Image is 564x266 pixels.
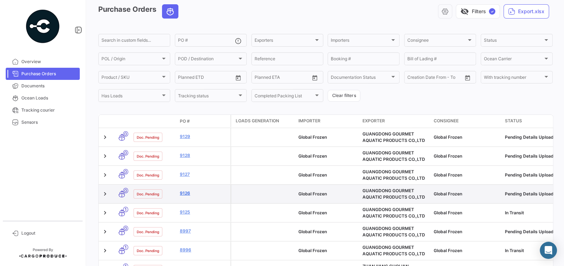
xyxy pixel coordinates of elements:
[180,209,228,215] a: 9125
[137,153,159,159] span: Doc. Pending
[123,188,128,193] span: 0
[298,118,320,124] span: Importer
[177,115,230,127] datatable-header-cell: PO #
[434,172,462,178] span: Global Frozen
[505,118,522,124] span: Status
[162,5,178,18] button: Ocean
[98,4,181,19] h3: Purchase Orders
[180,171,228,178] a: 9127
[298,172,327,178] span: Global Frozen
[328,90,360,102] button: Clear filters
[180,118,190,124] span: PO #
[489,8,495,15] span: ✓
[309,72,320,83] button: Open calendar
[21,71,77,77] span: Purchase Orders
[178,94,237,99] span: Tracking status
[101,190,109,198] a: Expand/Collapse Row
[360,115,431,128] datatable-header-cell: Exporter
[362,245,425,256] span: GUANGDONG GOURMET AQUATIC PRODUCTS CO.,LTD
[131,118,177,124] datatable-header-cell: Doc. Status
[362,169,425,181] span: GUANGDONG GOURMET AQUATIC PRODUCTS CO.,LTD
[6,80,80,92] a: Documents
[431,115,502,128] datatable-header-cell: Consignee
[331,39,390,44] span: Importers
[113,118,131,124] datatable-header-cell: Transport mode
[21,230,77,236] span: Logout
[6,116,80,128] a: Sensors
[484,57,543,62] span: Ocean Carrier
[362,150,425,162] span: GUANGDONG GOURMET AQUATIC PRODUCTS CO.,LTD
[460,7,469,16] span: visibility_off
[296,115,360,128] datatable-header-cell: Importer
[101,172,109,179] a: Expand/Collapse Row
[21,119,77,126] span: Sensors
[137,248,159,254] span: Doc. Pending
[101,153,109,160] a: Expand/Collapse Row
[21,95,77,101] span: Ocean Loads
[101,247,109,254] a: Expand/Collapse Row
[462,72,473,83] button: Open calendar
[255,76,265,81] input: From
[6,104,80,116] a: Tracking courier
[407,39,466,44] span: Consignee
[484,39,543,44] span: Status
[101,57,161,62] span: POL / Origin
[101,94,161,99] span: Has Loads
[180,228,228,234] a: 8997
[362,118,385,124] span: Exporter
[434,248,462,253] span: Global Frozen
[331,76,390,81] span: Documentation Status
[503,4,549,19] button: Export.xlsx
[193,76,219,81] input: To
[362,131,425,143] span: GUANGDONG GOURMET AQUATIC PRODUCTS CO.,LTD
[101,228,109,235] a: Expand/Collapse Row
[407,76,417,81] input: From
[298,191,327,196] span: Global Frozen
[362,207,425,219] span: GUANGDONG GOURMET AQUATIC PRODUCTS CO.,LTD
[137,229,159,235] span: Doc. Pending
[6,92,80,104] a: Ocean Loads
[101,76,161,81] span: Product / SKU
[298,248,327,253] span: Global Frozen
[298,134,327,140] span: Global Frozen
[137,134,159,140] span: Doc. Pending
[362,188,425,200] span: GUANGDONG GOURMET AQUATIC PRODUCTS CO.,LTD
[123,245,128,250] span: 1
[434,118,459,124] span: Consignee
[434,134,462,140] span: Global Frozen
[178,76,188,81] input: From
[6,56,80,68] a: Overview
[123,169,128,174] span: 0
[434,210,462,215] span: Global Frozen
[21,107,77,113] span: Tracking courier
[484,76,543,81] span: With tracking number
[298,229,327,234] span: Global Frozen
[137,172,159,178] span: Doc. Pending
[123,207,128,212] span: 1
[180,133,228,140] a: 9129
[362,226,425,237] span: GUANGDONG GOURMET AQUATIC PRODUCTS CO.,LTD
[180,247,228,253] a: 8996
[255,94,314,99] span: Completed Packing List
[233,72,244,83] button: Open calendar
[180,190,228,196] a: 9126
[180,152,228,159] a: 9128
[422,76,448,81] input: To
[434,153,462,159] span: Global Frozen
[298,153,327,159] span: Global Frozen
[123,226,128,231] span: 0
[123,131,128,137] span: 0
[456,4,500,19] button: visibility_offFilters✓
[434,191,462,196] span: Global Frozen
[101,134,109,141] a: Expand/Collapse Row
[21,58,77,65] span: Overview
[123,150,128,155] span: 0
[298,210,327,215] span: Global Frozen
[540,242,557,259] div: Abrir Intercom Messenger
[25,9,61,44] img: powered-by.png
[6,68,80,80] a: Purchase Orders
[137,210,159,216] span: Doc. Pending
[270,76,296,81] input: To
[255,39,314,44] span: Exporters
[21,83,77,89] span: Documents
